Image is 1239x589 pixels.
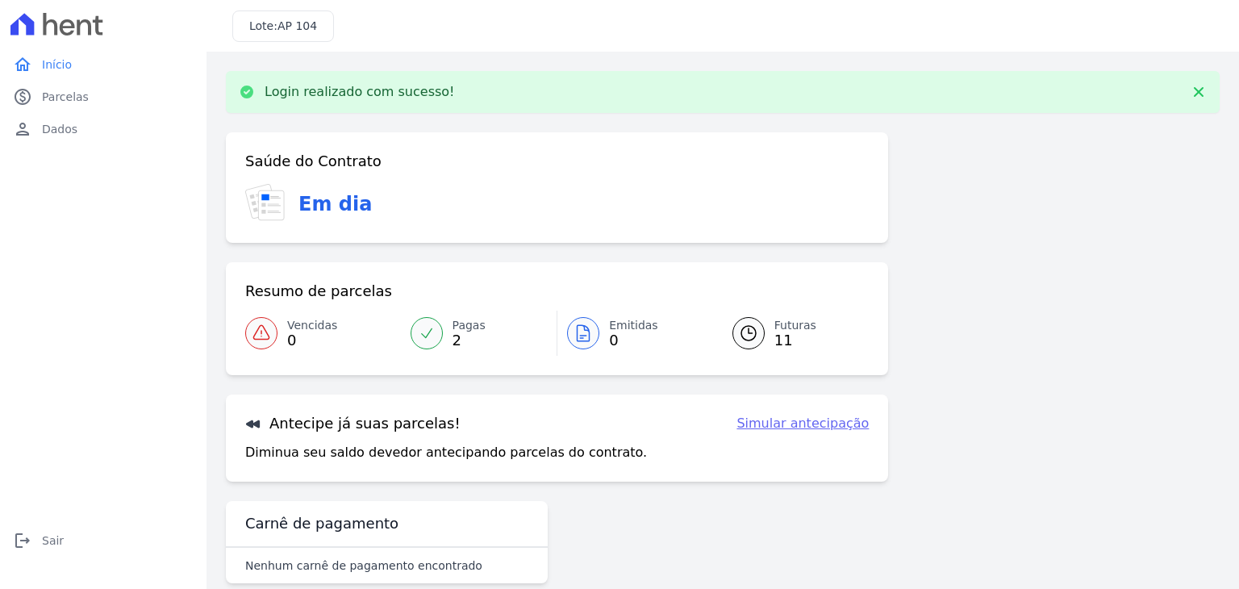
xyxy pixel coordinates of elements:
a: Emitidas 0 [557,311,713,356]
span: 0 [287,334,337,347]
a: Vencidas 0 [245,311,401,356]
a: paidParcelas [6,81,200,113]
span: 11 [774,334,816,347]
h3: Saúde do Contrato [245,152,382,171]
h3: Lote: [249,18,317,35]
h3: Em dia [298,190,372,219]
p: Login realizado com sucesso! [265,84,455,100]
span: Futuras [774,317,816,334]
span: Dados [42,121,77,137]
a: homeInício [6,48,200,81]
p: Diminua seu saldo devedor antecipando parcelas do contrato. [245,443,647,462]
i: person [13,119,32,139]
i: logout [13,531,32,550]
a: Pagas 2 [401,311,557,356]
h3: Carnê de pagamento [245,514,398,533]
span: Início [42,56,72,73]
a: logoutSair [6,524,200,557]
span: AP 104 [277,19,317,32]
span: Vencidas [287,317,337,334]
span: Emitidas [609,317,658,334]
span: 0 [609,334,658,347]
span: 2 [453,334,486,347]
i: home [13,55,32,74]
a: Simular antecipação [736,414,869,433]
i: paid [13,87,32,107]
span: Pagas [453,317,486,334]
h3: Antecipe já suas parcelas! [245,414,461,433]
span: Sair [42,533,64,549]
a: Futuras 11 [713,311,870,356]
a: personDados [6,113,200,145]
span: Parcelas [42,89,89,105]
p: Nenhum carnê de pagamento encontrado [245,558,482,574]
h3: Resumo de parcelas [245,282,392,301]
